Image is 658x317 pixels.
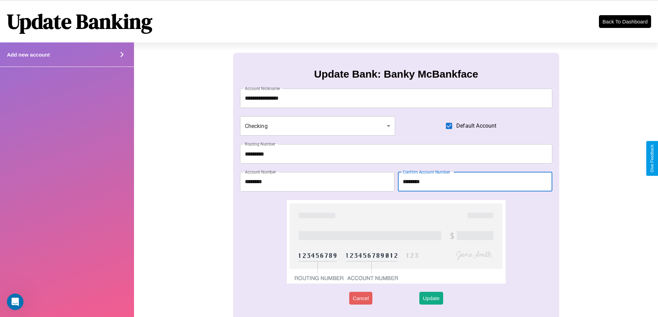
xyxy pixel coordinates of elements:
button: Cancel [349,292,372,305]
img: check [287,200,505,284]
div: Checking [240,116,395,136]
span: Default Account [456,122,496,130]
div: Give Feedback [650,145,655,172]
label: Account Number [245,169,276,175]
button: Update [419,292,443,305]
label: Routing Number [245,141,275,147]
button: Back To Dashboard [599,15,651,28]
h1: Update Banking [7,7,152,36]
iframe: Intercom live chat [7,294,23,310]
h4: Add new account [7,52,50,58]
label: Confirm Account Number [403,169,450,175]
h3: Update Bank: Banky McBankface [314,68,478,80]
label: Account Nickname [245,86,280,91]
